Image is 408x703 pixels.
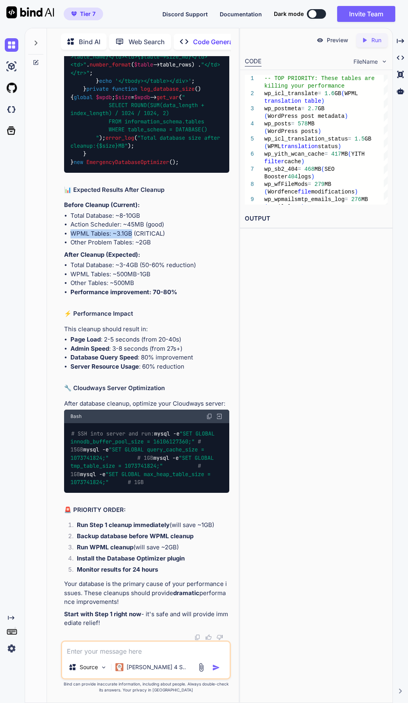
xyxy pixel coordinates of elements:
span: ( [264,143,267,150]
span: Bash [70,413,82,420]
img: ai-studio [5,60,18,73]
strong: dramatic [173,589,199,597]
span: # SSH into server and run: [71,430,154,437]
img: settings [5,642,18,655]
span: ) [345,113,348,119]
li: Other Tables: ~500MB [70,279,229,288]
div: 8 [245,181,254,188]
div: 1 [245,75,254,82]
button: Documentation [220,10,262,18]
span: MB [308,121,315,127]
h2: ⚡ Performance Impact [64,309,229,318]
div: 6 [245,150,254,158]
span: = [291,121,295,127]
div: 3 [245,105,254,113]
h2: 🔧 Cloudways Server Optimization [64,384,229,393]
span: GB [335,90,342,97]
span: {$table->size_mb} [137,53,191,60]
img: darkCloudIdeIcon [5,103,18,116]
span: 276 [351,196,361,203]
span: ) [318,128,321,135]
span: SEO [325,166,335,172]
li: (will save ~1GB) [70,521,229,532]
img: Open in Browser [216,413,223,420]
strong: Run WPML cleanup [77,543,133,551]
li: WPML Tables: ~500MB-1GB [70,270,229,279]
span: wp_wfFileMods [264,181,308,187]
p: Source [80,663,98,671]
li: (will save ~2GB) [70,543,229,554]
code: mysql -e mysql -e mysql -e mysql -e [70,430,217,486]
span: translation [281,143,318,150]
li: : 2-5 seconds (from 20-40s) [70,335,229,344]
span: number_format [90,61,131,68]
img: like [205,634,212,641]
span: EmergencyDatabaseOptimizer [86,158,169,166]
span: GB [318,105,325,112]
span: ) [321,98,324,104]
span: logs [298,174,311,180]
strong: Before Cleanup (Current): [64,201,140,209]
div: 2 [245,90,254,98]
span: $size [115,94,131,101]
span: wp_posts [264,121,291,127]
div: 7 [245,166,254,173]
strong: Start with Step 1 right now [64,610,141,618]
img: preview [316,37,324,44]
span: wp_postmeta [264,105,301,112]
span: file [298,189,311,195]
span: ( ) [112,86,201,93]
p: Bind can provide inaccurate information, including about people. Always double-check its answers.... [61,681,231,693]
span: Dark mode [274,10,304,18]
strong: Database Query Speed [70,353,138,361]
p: Web Search [129,37,165,47]
img: Pick Models [100,664,107,671]
img: githubLight [5,81,18,95]
span: wp_icl_translation_status [264,136,348,142]
span: = [318,90,321,97]
span: ( [264,113,267,119]
span: " SELECT ROUND(SUM(data_length + index_length) / 1024 / 1024, 2) FROM information_schema.tables W... [70,94,207,141]
p: This cleanup should result in: [64,325,229,334]
span: status [318,143,338,150]
p: Run [371,36,381,44]
div: 5 [245,135,254,143]
span: MB [325,181,332,187]
span: -- TOP PRIORITY: These tables are [264,75,375,82]
span: 1.6 [325,90,335,97]
span: wp_wpmailsmtp_emails_log [264,196,345,203]
strong: Install the Database Optimizer plugin [77,555,185,562]
span: MB [314,166,321,172]
span: 404 [288,174,298,180]
span: filter [264,158,284,165]
li: WPML Tables: ~3.1GB (CRITICAL) [70,229,229,238]
p: Preview [327,36,348,44]
span: WordPress post metadata [268,113,345,119]
p: - it's safe and will provide immediate relief! [64,610,229,628]
span: = [301,105,305,112]
span: WordPress posts [268,128,318,135]
span: Discord Support [162,11,208,18]
li: Total Database: ~3-4GB (50-60% reduction) [70,261,229,270]
span: 279 [314,181,324,187]
span: ) [301,158,305,165]
strong: Performance improvement: 70-80% [70,288,177,296]
img: premium [71,12,77,16]
span: = [345,196,348,203]
li: Other Problem Tables: ~2GB [70,238,229,247]
strong: Run Step 1 cleanup immediately [77,521,170,529]
span: "SET GLOBAL query_cache_size = 1073741824;" [70,446,207,461]
img: dislike [217,634,223,641]
div: 4 [245,120,254,128]
strong: Admin Speed [70,345,109,352]
span: modifications [311,189,355,195]
span: = [325,151,328,157]
span: wp_sb2_404 [264,166,298,172]
strong: Server Resource Usage [70,363,139,370]
span: ( [264,189,267,195]
h2: 🚨 PRIORITY ORDER: [64,506,229,515]
span: new [74,158,83,166]
span: "SET GLOBAL innodb_buffer_pool_size = 16106127360;" [70,430,217,445]
span: 1.5 [355,136,365,142]
span: echo [99,77,112,84]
